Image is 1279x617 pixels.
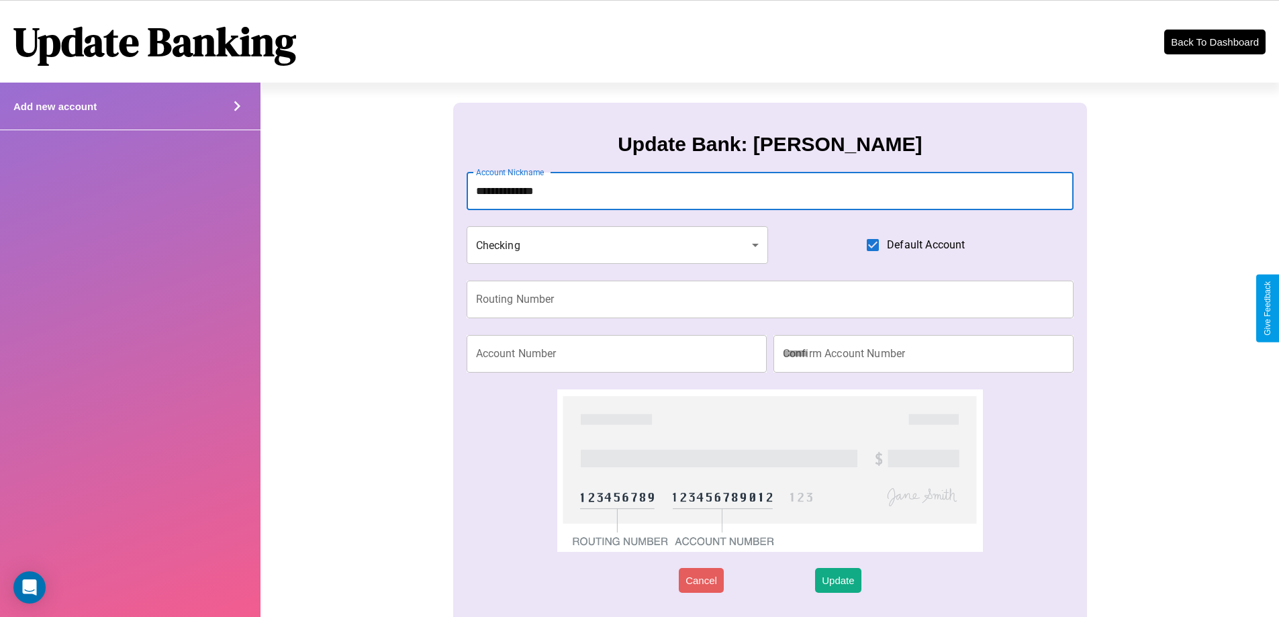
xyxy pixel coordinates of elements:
span: Default Account [887,237,965,253]
button: Update [815,568,861,593]
button: Back To Dashboard [1164,30,1266,54]
h3: Update Bank: [PERSON_NAME] [618,133,922,156]
h4: Add new account [13,101,97,112]
label: Account Nickname [476,167,544,178]
h1: Update Banking [13,14,296,69]
div: Open Intercom Messenger [13,571,46,604]
div: Give Feedback [1263,281,1272,336]
div: Checking [467,226,769,264]
img: check [557,389,982,552]
button: Cancel [679,568,724,593]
